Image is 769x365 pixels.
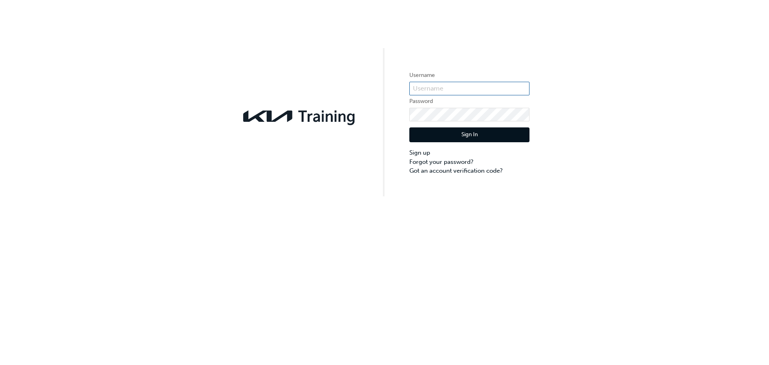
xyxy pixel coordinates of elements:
label: Username [409,71,529,80]
label: Password [409,97,529,106]
a: Forgot your password? [409,157,529,167]
a: Sign up [409,148,529,157]
button: Sign In [409,127,529,143]
input: Username [409,82,529,95]
a: Got an account verification code? [409,166,529,175]
img: kia-training [240,105,360,127]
